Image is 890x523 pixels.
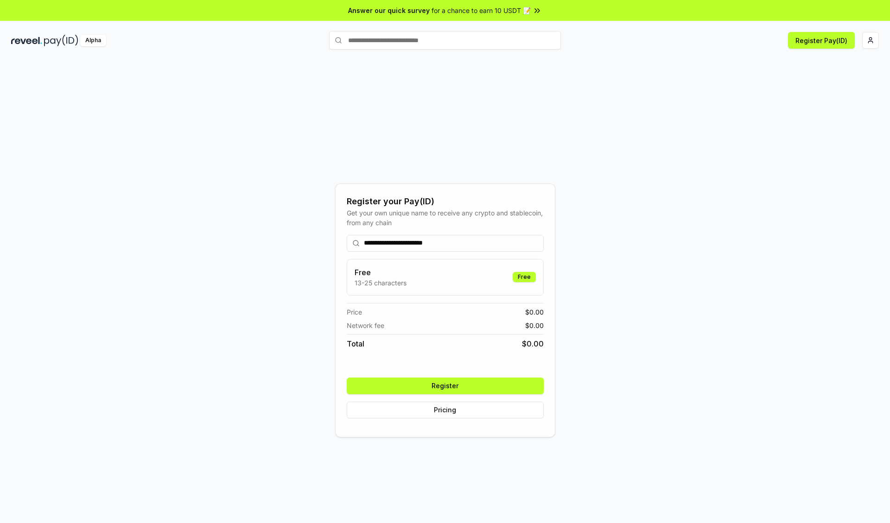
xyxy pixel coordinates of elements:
[432,6,531,15] span: for a chance to earn 10 USDT 📝
[348,6,430,15] span: Answer our quick survey
[788,32,855,49] button: Register Pay(ID)
[525,321,544,330] span: $ 0.00
[525,307,544,317] span: $ 0.00
[44,35,78,46] img: pay_id
[355,267,407,278] h3: Free
[347,208,544,227] div: Get your own unique name to receive any crypto and stablecoin, from any chain
[347,195,544,208] div: Register your Pay(ID)
[347,321,384,330] span: Network fee
[347,402,544,418] button: Pricing
[347,338,364,349] span: Total
[513,272,536,282] div: Free
[355,278,407,288] p: 13-25 characters
[11,35,42,46] img: reveel_dark
[80,35,106,46] div: Alpha
[347,307,362,317] span: Price
[347,378,544,394] button: Register
[522,338,544,349] span: $ 0.00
